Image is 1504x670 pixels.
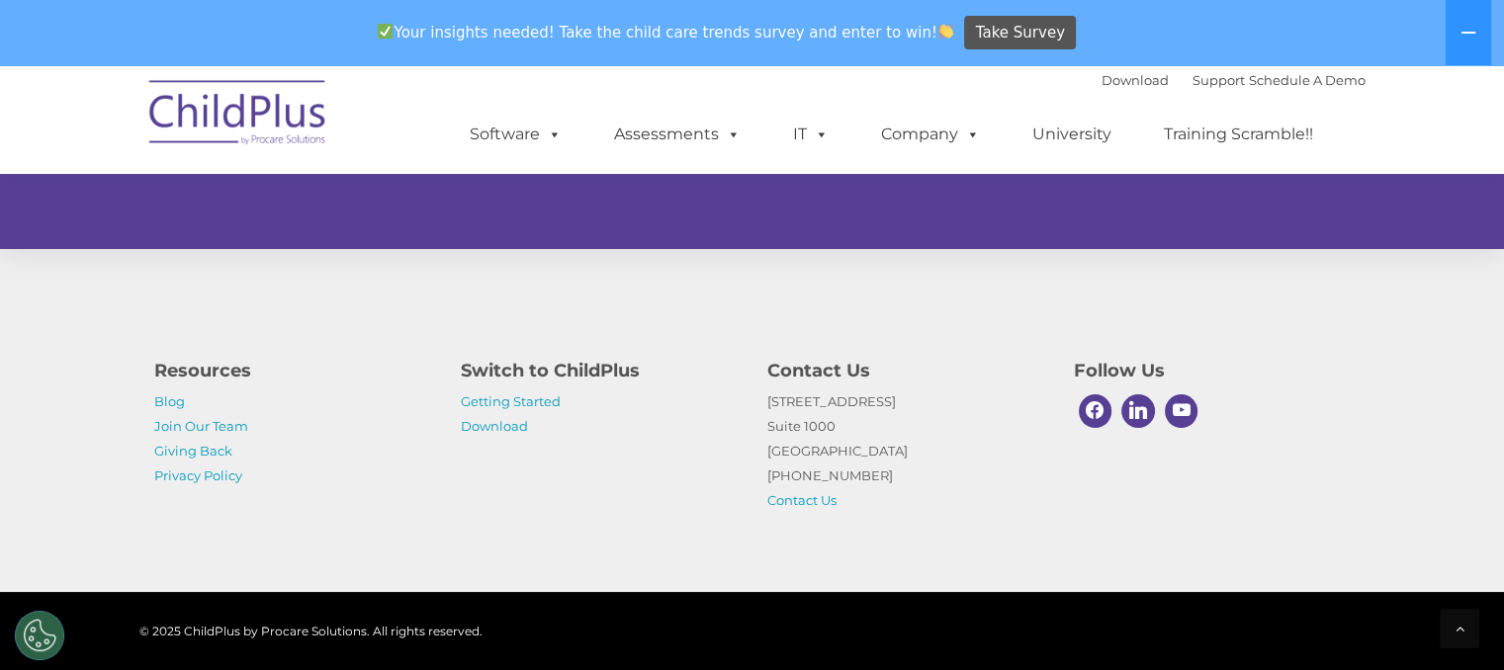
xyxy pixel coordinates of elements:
a: Youtube [1160,389,1203,433]
a: Schedule A Demo [1249,72,1366,88]
a: University [1013,115,1131,154]
a: Company [861,115,1000,154]
span: Your insights needed! Take the child care trends survey and enter to win! [370,13,962,51]
a: Join Our Team [154,418,248,434]
a: Blog [154,393,185,409]
a: Software [450,115,581,154]
font: | [1102,72,1366,88]
a: Contact Us [767,492,837,508]
a: Download [1102,72,1169,88]
img: 👏 [938,24,953,39]
h4: Switch to ChildPlus [461,357,738,384]
a: Support [1193,72,1245,88]
p: [STREET_ADDRESS] Suite 1000 [GEOGRAPHIC_DATA] [PHONE_NUMBER] [767,389,1044,513]
a: Assessments [594,115,760,154]
h4: Resources [154,357,431,384]
a: Take Survey [964,16,1076,50]
a: Facebook [1074,389,1117,433]
a: Getting Started [461,393,561,409]
a: Giving Back [154,443,232,459]
span: Take Survey [976,16,1065,50]
a: IT [773,115,848,154]
a: Linkedin [1116,389,1160,433]
a: Download [461,418,528,434]
img: ChildPlus by Procare Solutions [139,66,337,165]
img: ✅ [378,24,393,39]
button: Cookies Settings [15,611,64,660]
a: Privacy Policy [154,467,242,483]
h4: Contact Us [767,357,1044,384]
h4: Follow Us [1074,357,1351,384]
a: Training Scramble!! [1144,115,1333,154]
span: © 2025 ChildPlus by Procare Solutions. All rights reserved. [139,624,483,638]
